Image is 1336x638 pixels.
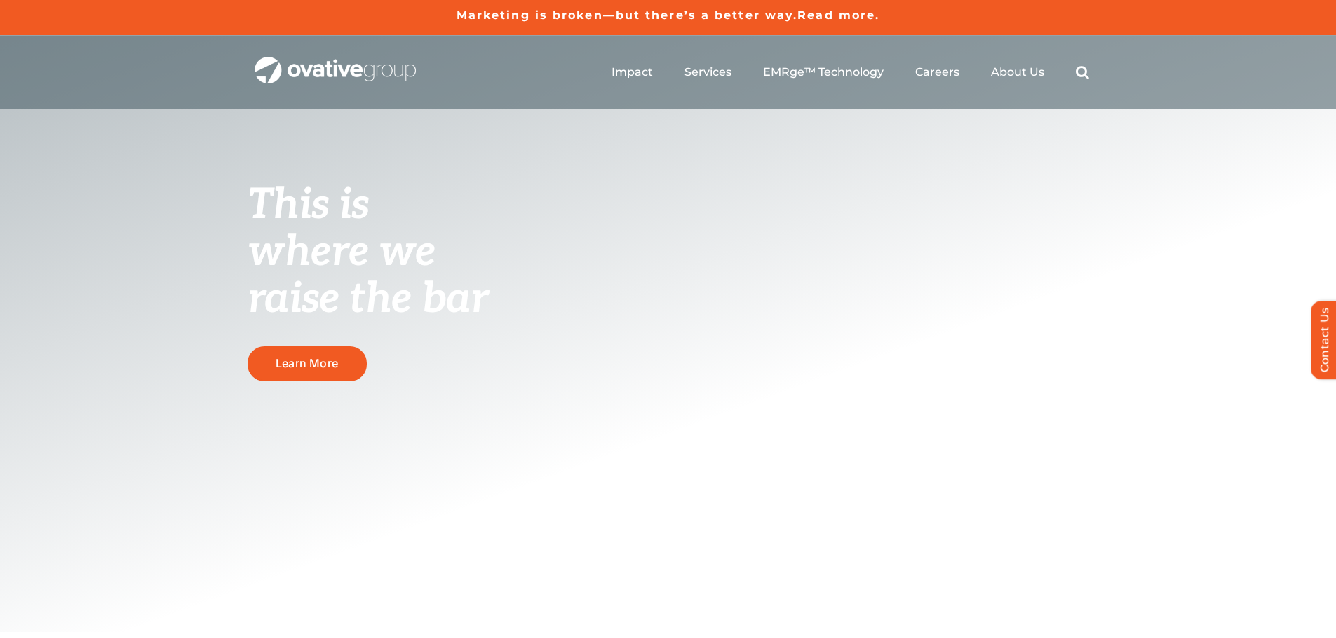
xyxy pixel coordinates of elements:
a: Impact [612,65,653,79]
a: OG_Full_horizontal_WHT [255,55,416,69]
a: Learn More [248,346,367,381]
a: EMRge™ Technology [763,65,884,79]
a: Careers [915,65,959,79]
span: This is [248,180,370,231]
a: Search [1076,65,1089,79]
span: where we raise the bar [248,227,488,325]
a: Services [684,65,731,79]
span: Learn More [276,357,338,370]
a: About Us [991,65,1044,79]
nav: Menu [612,50,1089,95]
a: Read more. [797,8,879,22]
a: Marketing is broken—but there’s a better way. [457,8,798,22]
